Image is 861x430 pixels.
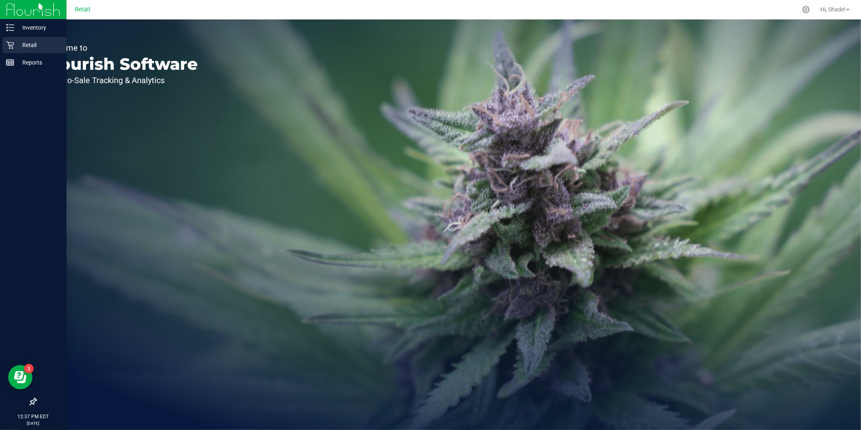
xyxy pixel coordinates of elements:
div: Manage settings [801,6,811,13]
span: Retail [75,6,90,13]
p: Retail [14,40,63,50]
p: [DATE] [4,420,63,426]
p: 12:37 PM EDT [4,413,63,420]
p: Reports [14,58,63,67]
p: Flourish Software [44,56,198,72]
inline-svg: Inventory [6,24,14,32]
inline-svg: Retail [6,41,14,49]
p: Seed-to-Sale Tracking & Analytics [44,76,198,84]
span: Hi, Shade! [820,6,846,13]
inline-svg: Reports [6,58,14,67]
p: Inventory [14,23,63,32]
iframe: Resource center [8,365,32,389]
iframe: Resource center unread badge [24,364,34,374]
p: Welcome to [44,44,198,52]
